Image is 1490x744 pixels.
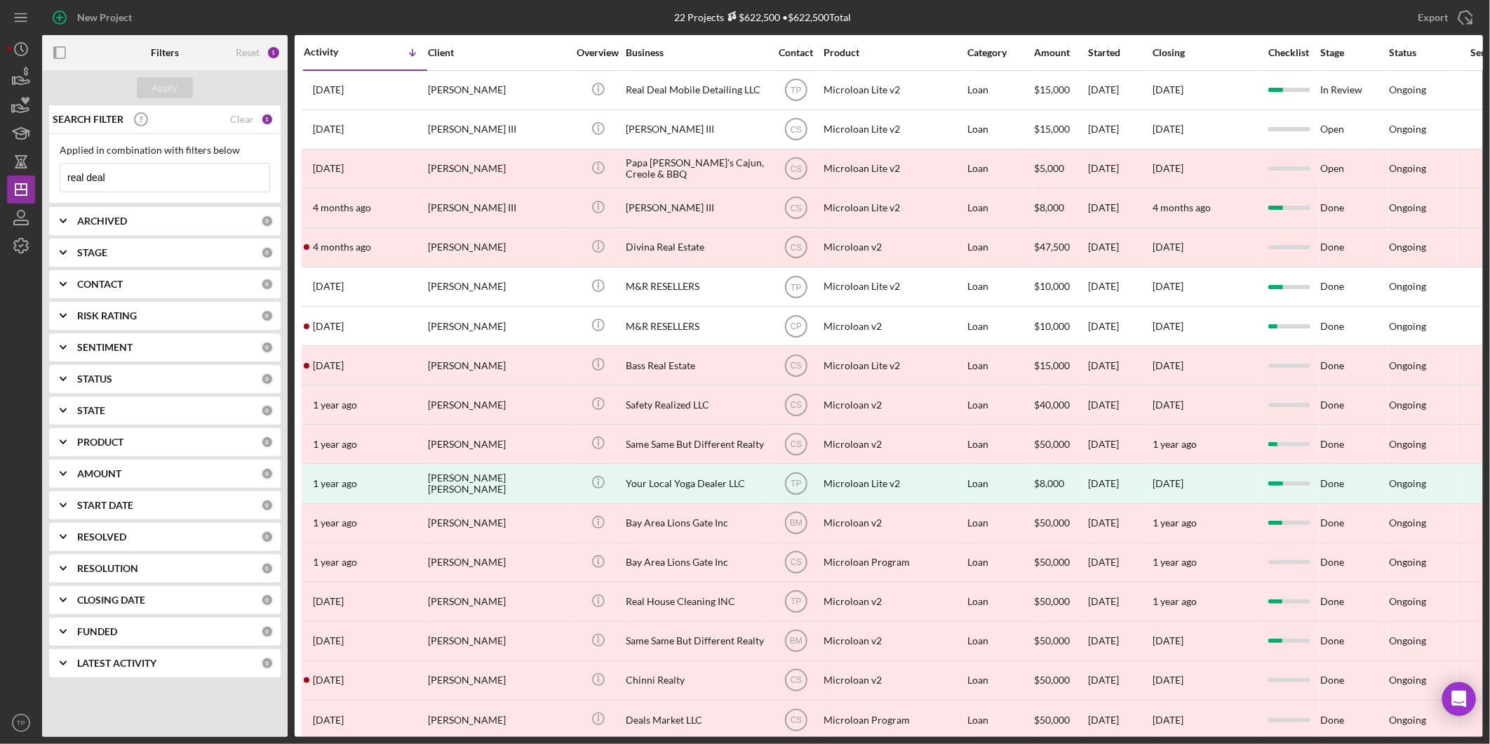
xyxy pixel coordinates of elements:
[313,557,357,568] time: 2024-03-18 19:25
[428,505,568,542] div: [PERSON_NAME]
[428,583,568,620] div: [PERSON_NAME]
[230,114,254,125] div: Clear
[313,715,344,726] time: 2023-05-25 22:17
[790,361,802,371] text: CS
[1088,111,1151,148] div: [DATE]
[824,72,964,109] div: Microloan Lite v2
[261,113,274,126] div: 1
[428,347,568,384] div: [PERSON_NAME]
[824,307,964,345] div: Microloan v2
[967,425,1033,463] div: Loan
[1153,201,1211,213] time: 4 months ago
[1034,662,1087,699] div: $50,000
[1442,682,1476,716] div: Open Intercom Messenger
[1153,635,1183,646] time: [DATE]
[77,500,133,511] b: START DATE
[428,111,568,148] div: [PERSON_NAME] III
[824,465,964,502] div: Microloan Lite v2
[1320,544,1388,581] div: Done
[626,47,766,58] div: Business
[428,465,568,502] div: [PERSON_NAME] [PERSON_NAME]
[1034,307,1087,345] div: $10,000
[152,77,178,98] div: Apply
[53,114,123,125] b: SEARCH FILTER
[1153,478,1183,489] div: [DATE]
[790,321,802,331] text: CP
[1320,386,1388,423] div: Done
[1389,596,1426,607] div: Ongoing
[77,405,105,416] b: STATE
[626,425,766,463] div: Same Same But Different Realty
[267,46,281,60] div: 1
[1034,229,1087,266] div: $47,500
[428,229,568,266] div: [PERSON_NAME]
[1404,4,1483,32] button: Export
[1389,47,1456,58] div: Status
[626,190,766,227] div: [PERSON_NAME] III
[824,47,964,58] div: Product
[1320,425,1388,463] div: Done
[1034,505,1087,542] div: $50,000
[1034,150,1087,187] div: $5,000
[1389,635,1426,646] div: Ongoing
[1389,675,1426,686] div: Ongoing
[77,342,133,353] b: SENTIMENT
[313,635,344,646] time: 2024-01-15 21:50
[1088,72,1151,109] div: [DATE]
[261,436,274,449] div: 0
[1320,505,1388,542] div: Done
[967,307,1033,345] div: Loan
[967,465,1033,502] div: Loan
[42,4,146,32] button: New Project
[1320,111,1388,148] div: Open
[626,307,766,345] div: M&R RESELLERS
[1088,307,1151,345] div: [DATE]
[1034,465,1087,502] div: $8,000
[824,268,964,305] div: Microloan Lite v2
[824,347,964,384] div: Microloan Lite v2
[428,386,568,423] div: [PERSON_NAME]
[967,47,1033,58] div: Category
[824,190,964,227] div: Microloan Lite v2
[1088,190,1151,227] div: [DATE]
[17,719,25,727] text: TP
[1320,190,1388,227] div: Done
[626,150,766,187] div: Papa [PERSON_NAME]'s Cajun, Creole & BBQ
[1153,556,1197,568] time: 1 year ago
[151,47,179,58] b: Filters
[428,544,568,581] div: [PERSON_NAME]
[1320,662,1388,699] div: Done
[428,150,568,187] div: [PERSON_NAME]
[77,373,112,385] b: STATUS
[1320,307,1388,345] div: Done
[1389,202,1426,213] div: Ongoing
[790,125,802,135] text: CS
[824,544,964,581] div: Microloan Program
[967,111,1033,148] div: Loan
[626,111,766,148] div: [PERSON_NAME] III
[1389,360,1426,371] div: Ongoing
[1153,162,1183,174] time: [DATE]
[428,662,568,699] div: [PERSON_NAME]
[626,72,766,109] div: Real Deal Mobile Detailing LLC
[626,505,766,542] div: Bay Area Lions Gate Inc
[261,657,274,670] div: 0
[1320,583,1388,620] div: Done
[790,676,802,686] text: CS
[1320,72,1388,109] div: In Review
[261,562,274,575] div: 0
[1153,84,1183,95] time: [DATE]
[626,386,766,423] div: Safety Realized LLC
[1153,674,1183,686] time: [DATE]
[1389,399,1426,411] div: Ongoing
[428,701,568,738] div: [PERSON_NAME]
[313,596,344,607] time: 2024-01-29 18:11
[7,709,35,737] button: TP
[261,467,274,480] div: 0
[626,662,766,699] div: Chinni Realty
[626,229,766,266] div: Divina Real Estate
[1389,439,1426,450] div: Ongoing
[261,278,274,291] div: 0
[77,594,145,606] b: CLOSING DATE
[1088,544,1151,581] div: [DATE]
